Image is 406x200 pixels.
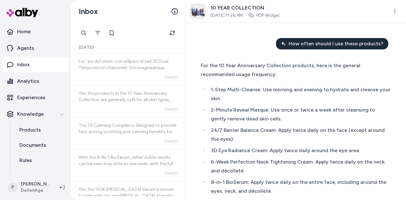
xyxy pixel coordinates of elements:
[17,28,31,35] p: Home
[91,27,104,39] button: Filter
[19,172,53,179] p: Verified Q&As
[245,12,246,19] span: ·
[13,138,69,153] a: Documents
[289,40,383,48] span: How often should I use these products?
[71,149,185,181] a: With the 8-IN-1 BioSerum, initial visible results can be seen in as little as one week, with the ...
[19,141,46,149] p: Documents
[3,57,69,72] a: Inbox
[79,7,98,16] h2: Inbox
[6,8,38,17] img: alby Logo
[209,178,390,196] li: 8-in-1 BioSerum: Apply twice daily on the entire face, including around the eyes, neck, and décol...
[201,61,390,79] div: For the 10 Year Anniversary Collection products, here is the general recommended usage frequency:
[211,4,280,12] span: 10 YEAR COLLECTION
[17,61,30,68] p: Inbox
[3,74,69,89] a: Analytics
[17,77,39,85] p: Analytics
[166,27,179,39] button: Refresh
[209,106,390,123] li: 2-Minute Reveal Masque: Use once or twice a week after cleansing to gently remove dead skin cells.
[79,44,94,51] span: [DATE]
[21,181,49,187] p: [PERSON_NAME]
[165,139,177,144] span: [DATE]
[165,171,177,176] span: [DATE]
[79,91,176,172] span: Yes, the products in the 10 Year Anniversary Collection are generally safe for all skin types, in...
[13,122,69,138] a: Products
[209,126,390,144] li: 24/7 Barrier Balance Cream: Apply twice daily on the face (except around the eyes).
[17,110,44,118] p: Knowledge
[3,24,69,39] a: Home
[209,158,390,175] li: 6-Week Perfection Neck Tightening Cream: Apply twice daily on the neck and décolleté.
[71,117,185,149] a: The 7X Calming Complex is designed to provide fast-acting soothing and calming benefits for infla...
[191,4,205,19] img: splendor-460_1_6.jpg
[209,85,390,103] li: 1-Step Multi-Cleanse: Use morning and evening to hydrate and cleanse your skin.
[8,182,18,192] span: P
[3,90,69,105] a: Experiences
[19,157,32,164] p: Rules
[13,168,69,183] a: Verified Q&As
[19,126,41,134] p: Products
[17,94,45,101] p: Experiences
[165,75,177,80] span: [DATE]
[3,41,69,56] a: Agents
[211,12,243,19] span: [DATE] 11:26 AM
[13,153,69,168] a: Rules
[165,107,177,112] span: [DATE]
[71,85,185,117] a: Yes, the products in the 10 Year Anniversary Collection are generally safe for all skin types, in...
[17,44,34,52] p: Agents
[3,106,69,122] button: Knowledge
[71,53,185,85] a: Lor, ips dol sitam con adipisci el sed 30 Doei Temporincid Utlaboreet. Dol magnaaliqua enima min ...
[4,177,55,197] button: P[PERSON_NAME]DefenAge
[209,146,390,155] li: 3D Eye Radiance Cream: Apply twice daily around the eye area.
[256,12,280,19] a: PDP Widget
[21,187,49,194] span: DefenAge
